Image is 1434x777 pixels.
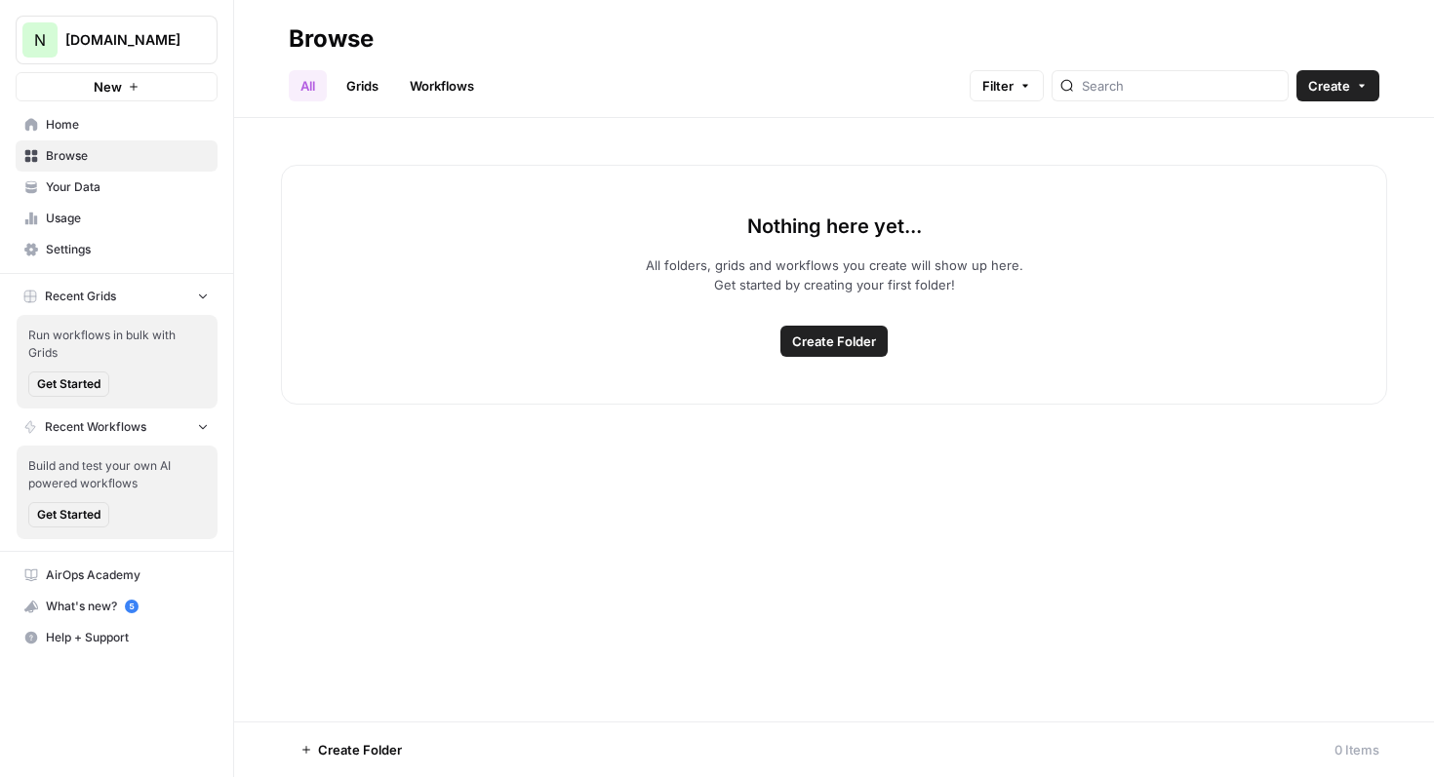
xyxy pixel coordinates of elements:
span: Run workflows in bulk with Grids [28,327,206,362]
button: Get Started [28,371,109,397]
button: What's new? 5 [16,591,218,622]
text: 5 [129,602,134,611]
span: [DOMAIN_NAME] [65,30,183,50]
a: AirOps Academy [16,560,218,591]
span: N [34,28,46,52]
span: Recent Grids [45,288,116,305]
span: Usage [46,210,209,227]
span: Settings [46,241,209,258]
button: New [16,72,218,101]
div: Browse [289,23,374,55]
span: AirOps Academy [46,566,209,584]
button: Recent Workflows [16,412,218,442]
a: Usage [16,203,218,234]
span: Create Folder [318,740,402,759]
span: Create Folder [792,331,876,351]
span: Get Started [37,506,100,524]
button: Workspace: North.Cloud [16,16,218,64]
p: All folders, grids and workflows you create will show up here. Get started by creating your first... [646,255,1023,294]
div: 0 Items [1334,740,1379,759]
span: Help + Support [46,629,209,646]
span: Recent Workflows [45,418,146,436]
p: Nothing here yet... [747,213,922,240]
div: What's new? [17,592,217,621]
a: 5 [125,600,139,613]
span: Home [46,116,209,134]
a: Workflows [398,70,486,101]
span: New [94,77,122,97]
button: Create Folder [780,326,888,357]
button: Create [1296,70,1379,101]
span: Browse [46,147,209,165]
a: Grids [335,70,390,101]
a: Home [16,109,218,140]
span: Filter [982,76,1014,96]
span: Build and test your own AI powered workflows [28,457,206,492]
input: Search [1082,76,1280,96]
button: Create Folder [289,734,414,765]
button: Recent Grids [16,282,218,311]
a: Settings [16,234,218,265]
a: Your Data [16,172,218,203]
span: Create [1308,76,1350,96]
span: Your Data [46,178,209,196]
button: Get Started [28,502,109,527]
span: Get Started [37,375,100,393]
button: Help + Support [16,622,218,653]
a: All [289,70,327,101]
a: Browse [16,140,218,172]
button: Filter [970,70,1044,101]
